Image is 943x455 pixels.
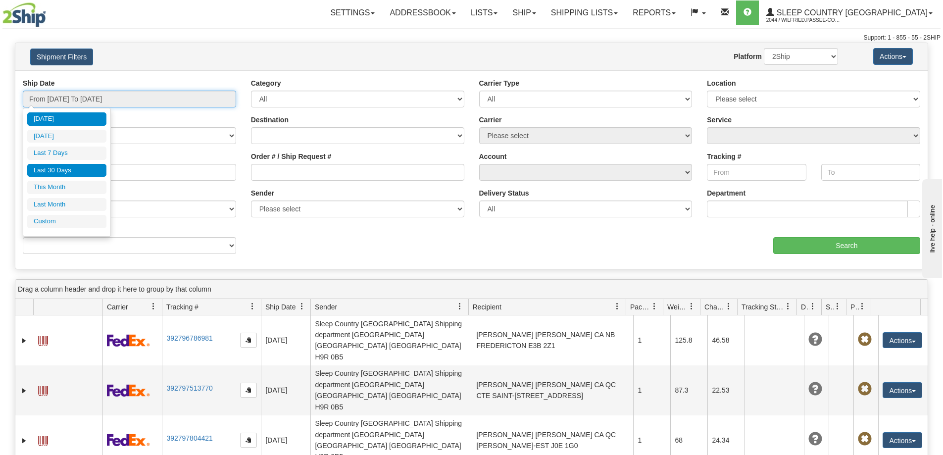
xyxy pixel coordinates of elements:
td: [DATE] [261,365,310,415]
span: 2044 / Wilfried.Passee-Coutrin [766,15,841,25]
a: Carrier filter column settings [145,298,162,315]
button: Actions [873,48,913,65]
li: Last 30 Days [27,164,106,177]
input: From [707,164,806,181]
a: Tracking Status filter column settings [780,298,796,315]
a: Recipient filter column settings [609,298,626,315]
a: Packages filter column settings [646,298,663,315]
td: 22.53 [707,365,744,415]
a: Shipping lists [544,0,625,25]
li: Last Month [27,198,106,211]
button: Actions [883,432,922,448]
div: live help - online [7,8,92,16]
img: 2 - FedEx Express® [107,334,150,347]
span: Shipment Issues [826,302,834,312]
label: Carrier Type [479,78,519,88]
td: 87.3 [670,365,707,415]
a: Delivery Status filter column settings [804,298,821,315]
img: 2 - FedEx Express® [107,434,150,446]
span: Unknown [808,333,822,347]
li: Custom [27,215,106,228]
a: Addressbook [382,0,463,25]
span: Pickup Not Assigned [858,432,872,446]
a: Reports [625,0,683,25]
label: Location [707,78,736,88]
td: 1 [633,365,670,415]
td: 1 [633,315,670,365]
span: Packages [630,302,651,312]
span: Pickup Status [850,302,859,312]
span: Charge [704,302,725,312]
li: [DATE] [27,112,106,126]
input: Search [773,237,920,254]
a: Expand [19,436,29,446]
button: Actions [883,332,922,348]
label: Order # / Ship Request # [251,152,332,161]
span: Sender [315,302,337,312]
label: Destination [251,115,289,125]
span: Weight [667,302,688,312]
label: Sender [251,188,274,198]
a: 392796786981 [166,334,212,342]
label: Tracking # [707,152,741,161]
iframe: chat widget [920,177,942,278]
td: Sleep Country [GEOGRAPHIC_DATA] Shipping department [GEOGRAPHIC_DATA] [GEOGRAPHIC_DATA] [GEOGRAPH... [310,315,472,365]
span: Pickup Not Assigned [858,382,872,396]
a: 392797513770 [166,384,212,392]
button: Copy to clipboard [240,333,257,348]
li: [DATE] [27,130,106,143]
td: [PERSON_NAME] [PERSON_NAME] CA NB FREDERICTON E3B 2Z1 [472,315,633,365]
button: Shipment Filters [30,49,93,65]
label: Platform [734,51,762,61]
span: Sleep Country [GEOGRAPHIC_DATA] [774,8,928,17]
label: Ship Date [23,78,55,88]
a: Label [38,432,48,448]
label: Carrier [479,115,502,125]
div: grid grouping header [15,280,928,299]
td: Sleep Country [GEOGRAPHIC_DATA] Shipping department [GEOGRAPHIC_DATA] [GEOGRAPHIC_DATA] [GEOGRAPH... [310,365,472,415]
span: Pickup Not Assigned [858,333,872,347]
td: 46.58 [707,315,744,365]
button: Copy to clipboard [240,433,257,448]
td: 125.8 [670,315,707,365]
a: Ship [505,0,543,25]
a: Shipment Issues filter column settings [829,298,846,315]
label: Delivery Status [479,188,529,198]
img: 2 - FedEx Express® [107,384,150,397]
a: Expand [19,336,29,346]
a: Tracking # filter column settings [244,298,261,315]
a: Sender filter column settings [451,298,468,315]
li: This Month [27,181,106,194]
span: Delivery Status [801,302,809,312]
li: Last 7 Days [27,147,106,160]
a: Label [38,382,48,398]
img: logo2044.jpg [2,2,46,27]
a: Weight filter column settings [683,298,700,315]
button: Copy to clipboard [240,383,257,398]
span: Tracking # [166,302,199,312]
label: Category [251,78,281,88]
td: [PERSON_NAME] [PERSON_NAME] CA QC CTE SAINT-[STREET_ADDRESS] [472,365,633,415]
label: Service [707,115,732,125]
a: Label [38,332,48,348]
a: Pickup Status filter column settings [854,298,871,315]
a: Lists [463,0,505,25]
label: Department [707,188,745,198]
a: Settings [323,0,382,25]
span: Ship Date [265,302,296,312]
td: [DATE] [261,315,310,365]
button: Actions [883,382,922,398]
span: Carrier [107,302,128,312]
a: Ship Date filter column settings [294,298,310,315]
input: To [821,164,920,181]
a: 392797804421 [166,434,212,442]
span: Recipient [473,302,501,312]
a: Charge filter column settings [720,298,737,315]
span: Unknown [808,382,822,396]
span: Tracking Status [742,302,785,312]
a: Expand [19,386,29,396]
label: Account [479,152,507,161]
div: Support: 1 - 855 - 55 - 2SHIP [2,34,941,42]
span: Unknown [808,432,822,446]
a: Sleep Country [GEOGRAPHIC_DATA] 2044 / Wilfried.Passee-Coutrin [759,0,940,25]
